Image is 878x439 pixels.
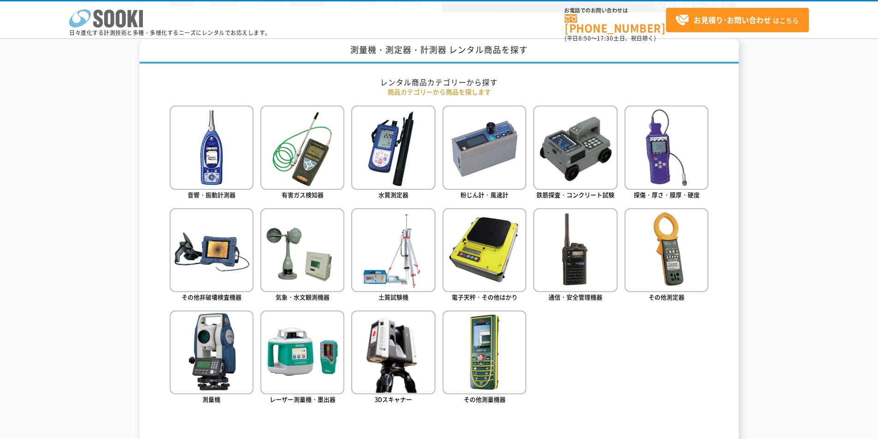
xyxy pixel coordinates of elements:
[442,105,526,189] img: 粉じん計・風速計
[378,293,408,301] span: 土質試験機
[375,395,412,404] span: 3Dスキャナー
[597,34,613,42] span: 17:30
[351,310,435,394] img: 3Dスキャナー
[578,34,591,42] span: 8:50
[270,395,336,404] span: レーザー測量機・墨出器
[675,13,799,27] span: はこちら
[533,105,617,189] img: 鉄筋探査・コンクリート試験
[464,395,506,404] span: その他測量機器
[565,8,666,13] span: お電話でのお問い合わせは
[170,310,253,406] a: 測量機
[442,105,526,201] a: 粉じん計・風速計
[533,208,617,304] a: 通信・安全管理機器
[351,208,435,292] img: 土質試験機
[533,105,617,201] a: 鉄筋探査・コンクリート試験
[260,105,344,189] img: 有害ガス検知器
[170,105,253,189] img: 音響・振動計測器
[533,208,617,292] img: 通信・安全管理機器
[625,105,708,201] a: 探傷・厚さ・膜厚・硬度
[260,310,344,394] img: レーザー測量機・墨出器
[260,105,344,201] a: 有害ガス検知器
[182,293,242,301] span: その他非破壊検査機器
[69,30,271,35] p: 日々進化する計測技術と多種・多様化するニーズにレンタルでお応えします。
[548,293,602,301] span: 通信・安全管理機器
[260,208,344,304] a: 気象・水文観測機器
[625,208,708,292] img: その他測定器
[170,208,253,292] img: その他非破壊検査機器
[260,208,344,292] img: 気象・水文観測機器
[351,105,435,201] a: 水質測定器
[442,208,526,292] img: 電子天秤・その他はかり
[351,310,435,406] a: 3Dスキャナー
[276,293,330,301] span: 気象・水文観測機器
[625,105,708,189] img: 探傷・厚さ・膜厚・硬度
[666,8,809,32] a: お見積り･お問い合わせはこちら
[634,190,700,199] span: 探傷・厚さ・膜厚・硬度
[170,77,709,87] h2: レンタル商品カテゴリーから探す
[565,34,656,42] span: (平日 ～ 土日、祝日除く)
[452,293,518,301] span: 電子天秤・その他はかり
[170,87,709,97] p: 商品カテゴリーから商品を探します
[536,190,614,199] span: 鉄筋探査・コンクリート試験
[625,208,708,304] a: その他測定器
[188,190,236,199] span: 音響・振動計測器
[351,105,435,189] img: 水質測定器
[565,14,666,33] a: [PHONE_NUMBER]
[170,208,253,304] a: その他非破壊検査機器
[170,310,253,394] img: 測量機
[282,190,324,199] span: 有害ガス検知器
[351,208,435,304] a: 土質試験機
[260,310,344,406] a: レーザー測量機・墨出器
[694,14,771,25] strong: お見積り･お問い合わせ
[648,293,684,301] span: その他測定器
[202,395,220,404] span: 測量機
[442,208,526,304] a: 電子天秤・その他はかり
[460,190,508,199] span: 粉じん計・風速計
[170,105,253,201] a: 音響・振動計測器
[140,38,739,64] h1: 測量機・測定器・計測器 レンタル商品を探す
[442,310,526,406] a: その他測量機器
[442,310,526,394] img: その他測量機器
[378,190,408,199] span: 水質測定器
